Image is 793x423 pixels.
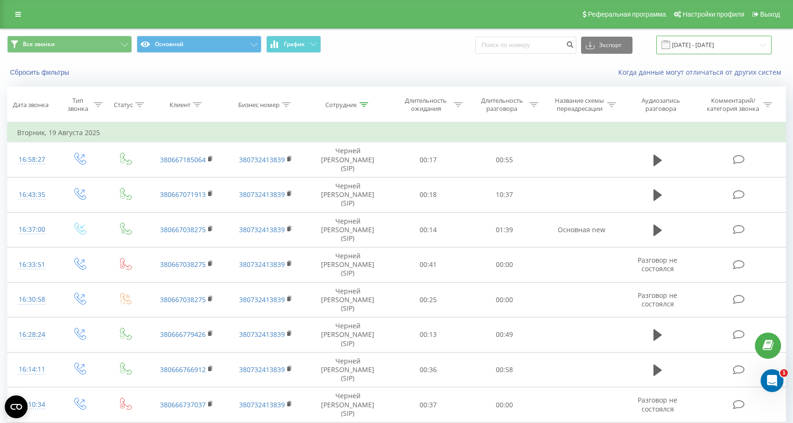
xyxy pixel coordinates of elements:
div: Комментарий/категория звонка [705,97,761,113]
button: Все звонки [7,36,132,53]
button: Сбросить фильтры [7,68,74,77]
span: Разговор не состоялся [638,256,677,273]
a: 380732413839 [239,365,285,374]
a: 380732413839 [239,400,285,409]
td: Вторник, 19 Августа 2025 [8,123,786,142]
div: Бизнес номер [238,101,280,109]
div: Длительность ожидания [401,97,452,113]
span: Выход [760,10,780,18]
a: 380666766912 [160,365,206,374]
input: Поиск по номеру [475,37,576,54]
div: 16:10:34 [17,395,47,414]
td: Черней [PERSON_NAME] (SIP) [305,212,391,247]
td: 00:14 [390,212,466,247]
button: График [266,36,321,53]
a: 380667038275 [160,295,206,304]
td: Черней [PERSON_NAME] (SIP) [305,387,391,423]
td: 00:37 [390,387,466,423]
td: 00:17 [390,142,466,177]
span: Разговор не состоялся [638,291,677,308]
td: 00:55 [466,142,542,177]
td: 00:25 [390,282,466,317]
td: 10:37 [466,177,542,212]
span: 1 [780,369,788,377]
a: 380667185064 [160,155,206,164]
div: 16:14:11 [17,360,47,379]
td: 00:36 [390,352,466,387]
a: 380666737037 [160,400,206,409]
td: Черней [PERSON_NAME] (SIP) [305,177,391,212]
a: 380667038275 [160,225,206,234]
div: Тип звонка [64,97,91,113]
span: График [284,41,305,48]
td: Черней [PERSON_NAME] (SIP) [305,282,391,317]
div: 16:28:24 [17,325,47,344]
td: 00:00 [466,282,542,317]
td: 01:39 [466,212,542,247]
td: 00:00 [466,247,542,283]
td: 00:41 [390,247,466,283]
div: Длительность разговора [476,97,527,113]
td: Черней [PERSON_NAME] (SIP) [305,142,391,177]
td: 00:18 [390,177,466,212]
div: Дата звонка [13,101,49,109]
td: 00:49 [466,317,542,353]
td: 00:13 [390,317,466,353]
span: Реферальная программа [588,10,666,18]
div: 16:33:51 [17,256,47,274]
button: Экспорт [581,37,632,54]
a: 380732413839 [239,330,285,339]
a: 380732413839 [239,225,285,234]
a: 380732413839 [239,295,285,304]
div: Аудиозапись разговора [630,97,692,113]
button: Open CMP widget [5,395,28,418]
td: Черней [PERSON_NAME] (SIP) [305,247,391,283]
td: Основная new [542,212,621,247]
div: Название схемы переадресации [554,97,605,113]
a: 380667038275 [160,260,206,269]
a: 380732413839 [239,260,285,269]
button: Основной [137,36,261,53]
div: Статус [114,101,133,109]
div: 16:43:35 [17,186,47,204]
div: Сотрудник [325,101,357,109]
iframe: Intercom live chat [761,369,783,392]
a: 380667071913 [160,190,206,199]
span: Настройки профиля [683,10,744,18]
div: 16:37:00 [17,220,47,239]
td: Черней [PERSON_NAME] (SIP) [305,317,391,353]
div: Клиент [170,101,191,109]
a: 380732413839 [239,190,285,199]
a: 380732413839 [239,155,285,164]
td: 00:00 [466,387,542,423]
a: Когда данные могут отличаться от других систем [618,68,786,77]
a: 380666779426 [160,330,206,339]
div: 16:58:27 [17,150,47,169]
div: 16:30:58 [17,290,47,309]
td: 00:58 [466,352,542,387]
td: Черней [PERSON_NAME] (SIP) [305,352,391,387]
span: Все звонки [23,40,55,48]
span: Разговор не состоялся [638,395,677,413]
